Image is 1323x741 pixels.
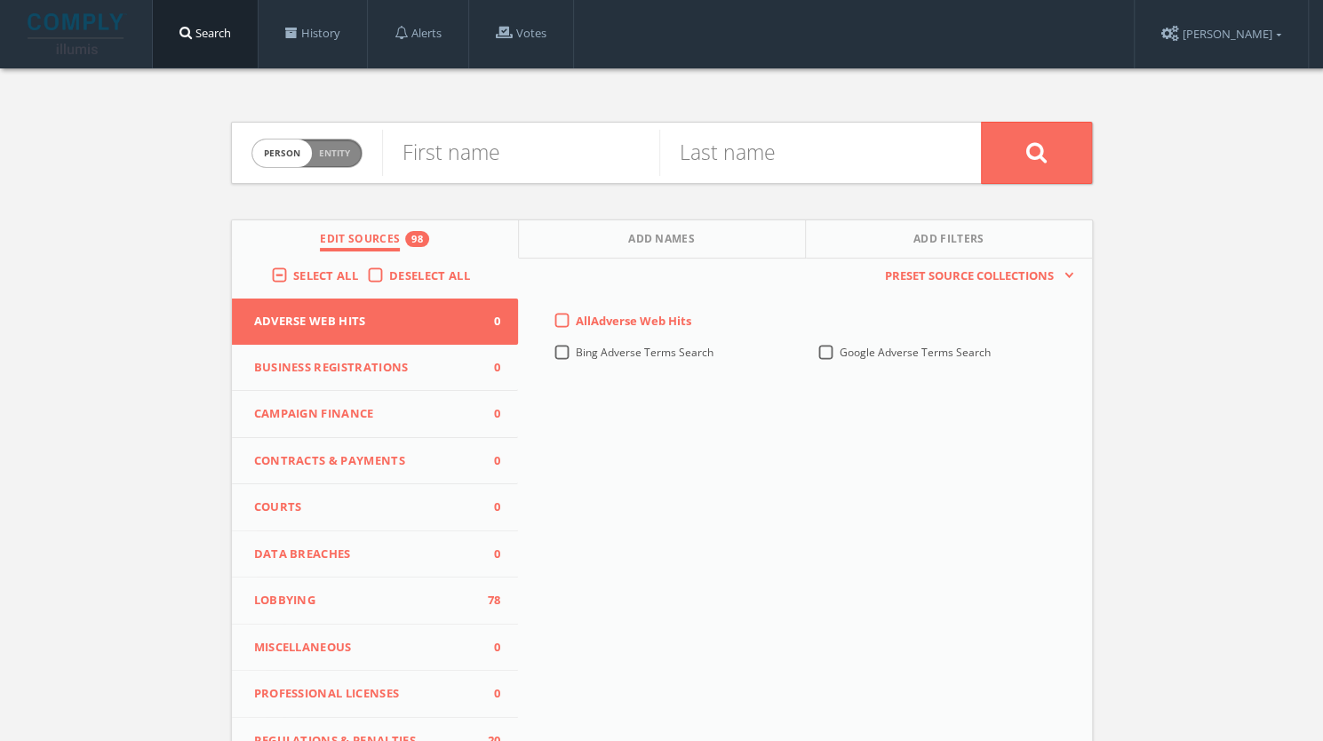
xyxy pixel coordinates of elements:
[232,578,519,625] button: Lobbying78
[232,625,519,672] button: Miscellaneous0
[405,231,429,247] div: 98
[876,267,1063,285] span: Preset Source Collections
[232,484,519,531] button: Courts0
[806,220,1092,259] button: Add Filters
[254,405,474,423] span: Campaign Finance
[232,671,519,718] button: Professional Licenses0
[628,231,695,251] span: Add Names
[474,452,500,470] span: 0
[320,231,400,251] span: Edit Sources
[254,313,474,331] span: Adverse Web Hits
[474,498,500,516] span: 0
[254,498,474,516] span: Courts
[474,685,500,703] span: 0
[254,639,474,657] span: Miscellaneous
[252,139,312,167] span: person
[474,546,500,563] span: 0
[840,345,991,360] span: Google Adverse Terms Search
[876,267,1073,285] button: Preset Source Collections
[232,220,519,259] button: Edit Sources98
[232,299,519,345] button: Adverse Web Hits0
[254,685,474,703] span: Professional Licenses
[474,313,500,331] span: 0
[232,345,519,392] button: Business Registrations0
[293,267,358,283] span: Select All
[474,639,500,657] span: 0
[576,345,713,360] span: Bing Adverse Terms Search
[519,220,806,259] button: Add Names
[389,267,470,283] span: Deselect All
[254,546,474,563] span: Data Breaches
[319,147,350,160] span: Entity
[232,391,519,438] button: Campaign Finance0
[254,452,474,470] span: Contracts & Payments
[232,531,519,578] button: Data Breaches0
[474,592,500,610] span: 78
[474,405,500,423] span: 0
[28,13,127,54] img: illumis
[232,438,519,485] button: Contracts & Payments0
[254,359,474,377] span: Business Registrations
[254,592,474,610] span: Lobbying
[474,359,500,377] span: 0
[913,231,984,251] span: Add Filters
[576,313,691,329] span: All Adverse Web Hits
